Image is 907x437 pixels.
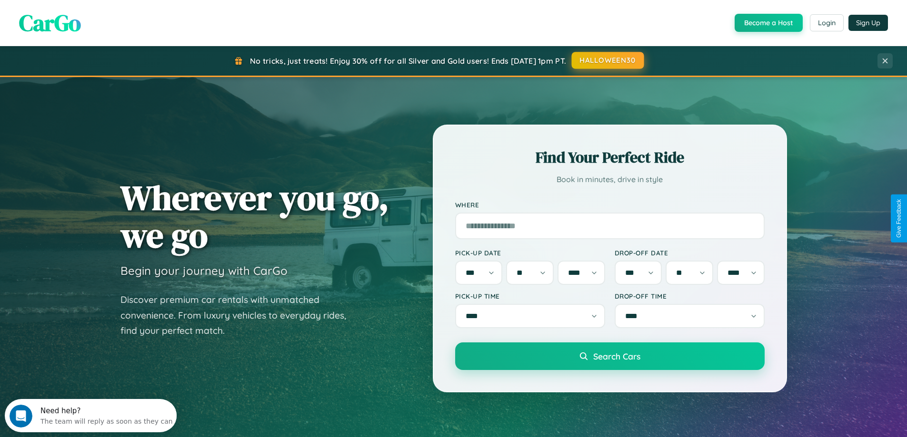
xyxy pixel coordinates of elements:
[615,292,765,300] label: Drop-off Time
[120,263,288,278] h3: Begin your journey with CarGo
[36,8,168,16] div: Need help?
[455,292,605,300] label: Pick-up Time
[455,147,765,168] h2: Find Your Perfect Ride
[10,405,32,427] iframe: Intercom live chat
[250,56,566,66] span: No tricks, just treats! Enjoy 30% off for all Silver and Gold users! Ends [DATE] 1pm PT.
[120,292,359,339] p: Discover premium car rentals with unmatched convenience. From luxury vehicles to everyday rides, ...
[120,179,389,254] h1: Wherever you go, we go
[455,249,605,257] label: Pick-up Date
[5,399,177,432] iframe: Intercom live chat discovery launcher
[615,249,765,257] label: Drop-off Date
[4,4,177,30] div: Open Intercom Messenger
[896,199,902,238] div: Give Feedback
[36,16,168,26] div: The team will reply as soon as they can
[593,351,640,361] span: Search Cars
[455,201,765,209] label: Where
[848,15,888,31] button: Sign Up
[19,7,81,39] span: CarGo
[735,14,803,32] button: Become a Host
[455,173,765,186] p: Book in minutes, drive in style
[572,52,644,69] button: HALLOWEEN30
[810,14,844,31] button: Login
[455,342,765,370] button: Search Cars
